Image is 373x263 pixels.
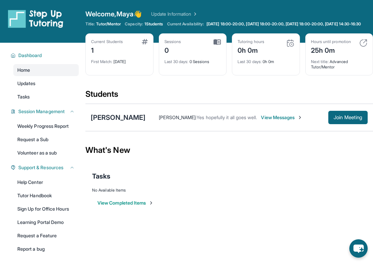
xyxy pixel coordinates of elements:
span: [DATE] 18:00-20:00, [DATE] 18:00-20:00, [DATE] 18:00-20:00, [DATE] 14:30-16:30 [207,21,361,27]
a: Tasks [13,91,79,103]
span: Yes hopefully it all goes well. [197,114,257,120]
button: Join Meeting [328,111,368,124]
span: Title: [85,21,95,27]
div: 1 [91,44,123,55]
span: View Messages [261,114,303,121]
span: Support & Resources [18,164,63,171]
div: Current Students [91,39,123,44]
span: [PERSON_NAME] : [159,114,197,120]
div: 0 [164,44,181,55]
div: Students [85,89,373,103]
button: View Completed Items [97,200,154,206]
img: Chevron-Right [297,115,303,120]
div: Tutoring hours [238,39,264,44]
div: 0h 0m [238,44,264,55]
div: No Available Items [92,188,366,193]
span: Updates [17,80,36,87]
a: Updates [13,77,79,89]
span: Last 30 days : [238,59,262,64]
img: logo [8,9,63,28]
a: Request a Feature [13,230,79,242]
button: Dashboard [16,52,75,59]
div: 25h 0m [311,44,351,55]
span: First Match : [91,59,112,64]
div: Sessions [164,39,181,44]
img: card [286,39,294,47]
span: Capacity: [125,21,143,27]
span: Dashboard [18,52,42,59]
a: Report a bug [13,243,79,255]
img: card [359,39,367,47]
span: Join Meeting [334,115,362,119]
span: Last 30 days : [164,59,189,64]
a: Sign Up for Office Hours [13,203,79,215]
a: Learning Portal Demo [13,216,79,228]
a: Update Information [151,11,198,17]
div: 0 Sessions [164,55,221,64]
span: Next title : [311,59,329,64]
span: Welcome, Maya 👋 [85,9,142,19]
a: [DATE] 18:00-20:00, [DATE] 18:00-20:00, [DATE] 18:00-20:00, [DATE] 14:30-16:30 [205,21,362,27]
a: Tutor Handbook [13,190,79,202]
button: chat-button [349,239,368,258]
div: [PERSON_NAME] [91,113,145,122]
a: Help Center [13,176,79,188]
img: card [142,39,148,44]
div: Hours until promotion [311,39,351,44]
a: Weekly Progress Report [13,120,79,132]
a: Volunteer as a sub [13,147,79,159]
button: Support & Resources [16,164,75,171]
button: Session Management [16,108,75,115]
div: 0h 0m [238,55,294,64]
div: [DATE] [91,55,148,64]
img: card [214,39,221,45]
a: Home [13,64,79,76]
span: Home [17,67,30,73]
span: Tasks [17,93,30,100]
img: Chevron Right [191,11,198,17]
span: Session Management [18,108,65,115]
div: What's New [85,136,373,165]
span: Current Availability: [167,21,204,27]
span: 1 Students [144,21,163,27]
div: Advanced Tutor/Mentor [311,55,368,70]
span: Tasks [92,172,110,181]
a: Request a Sub [13,134,79,146]
span: Tutor/Mentor [96,21,121,27]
